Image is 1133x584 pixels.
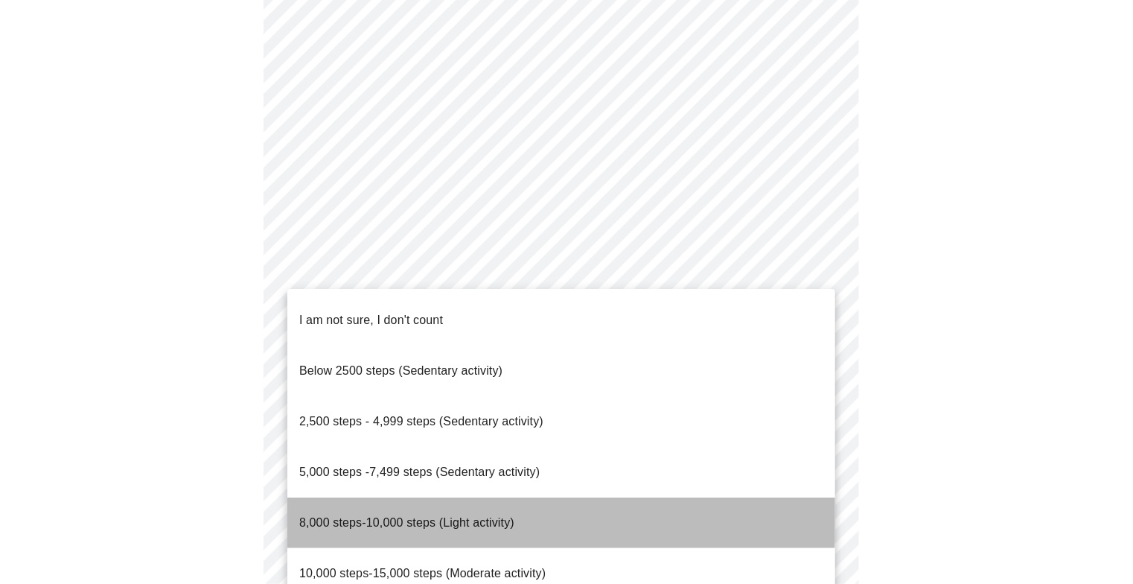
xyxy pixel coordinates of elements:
[299,314,443,326] span: I am not sure, I don't count
[299,364,502,377] span: Below 2500 steps (Sedentary activity)
[299,567,546,580] span: 10,000 steps-15,000 steps (Moderate activity)
[299,415,543,428] span: 2,500 steps - 4,999 steps (Sedentary activity)
[299,466,540,478] span: 5,000 steps -7,499 steps (Sedentary activity)
[299,516,514,529] span: 8,000 steps-10,000 steps (Light activity)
